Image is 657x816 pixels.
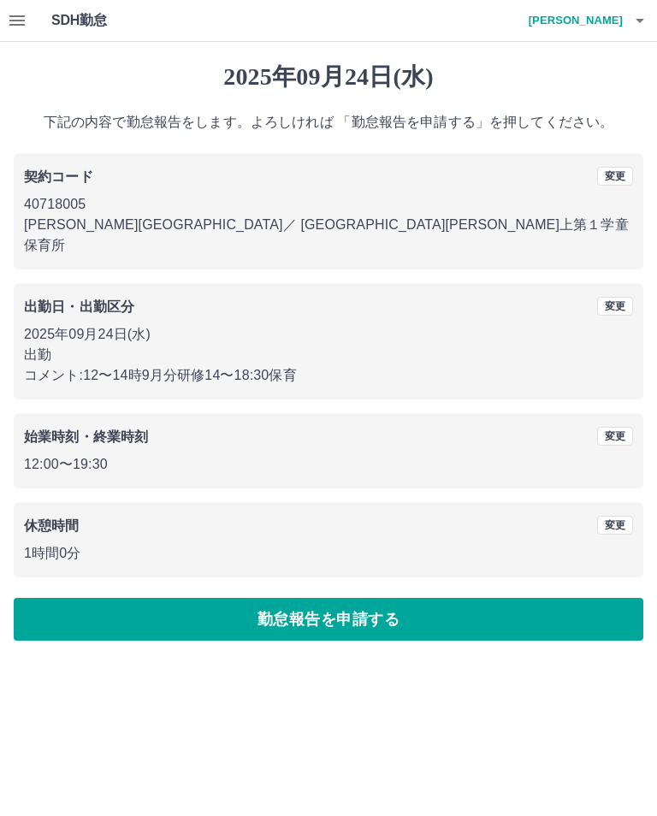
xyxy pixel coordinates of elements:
[24,299,134,314] b: 出勤日・出勤区分
[14,112,643,133] p: 下記の内容で勤怠報告をします。よろしければ 「勤怠報告を申請する」を押してください。
[24,324,633,345] p: 2025年09月24日(水)
[24,518,80,533] b: 休憩時間
[24,543,633,564] p: 1時間0分
[24,429,148,444] b: 始業時刻・終業時刻
[24,169,93,184] b: 契約コード
[24,194,633,215] p: 40718005
[597,167,633,186] button: 変更
[597,297,633,316] button: 変更
[597,516,633,535] button: 変更
[24,454,633,475] p: 12:00 〜 19:30
[24,365,633,386] p: コメント: 12〜14時9月分研修14〜18:30保育
[24,215,633,256] p: [PERSON_NAME][GEOGRAPHIC_DATA] ／ [GEOGRAPHIC_DATA][PERSON_NAME]上第１学童保育所
[14,598,643,641] button: 勤怠報告を申請する
[24,345,633,365] p: 出勤
[14,62,643,92] h1: 2025年09月24日(水)
[597,427,633,446] button: 変更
